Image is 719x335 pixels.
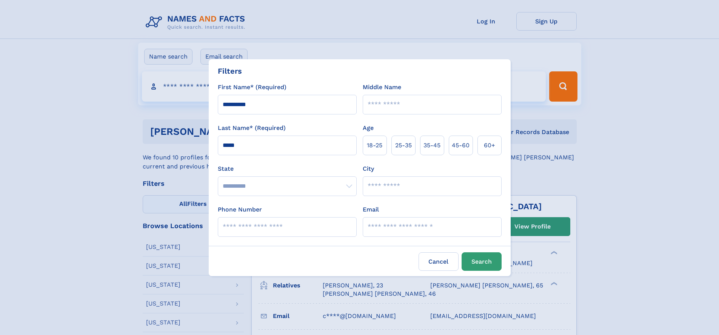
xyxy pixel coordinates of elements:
[363,205,379,214] label: Email
[419,252,459,271] label: Cancel
[484,141,495,150] span: 60+
[363,124,374,133] label: Age
[218,124,286,133] label: Last Name* (Required)
[363,83,401,92] label: Middle Name
[423,141,440,150] span: 35‑45
[218,83,286,92] label: First Name* (Required)
[218,205,262,214] label: Phone Number
[218,65,242,77] div: Filters
[452,141,470,150] span: 45‑60
[363,164,374,173] label: City
[462,252,502,271] button: Search
[395,141,412,150] span: 25‑35
[218,164,357,173] label: State
[367,141,382,150] span: 18‑25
